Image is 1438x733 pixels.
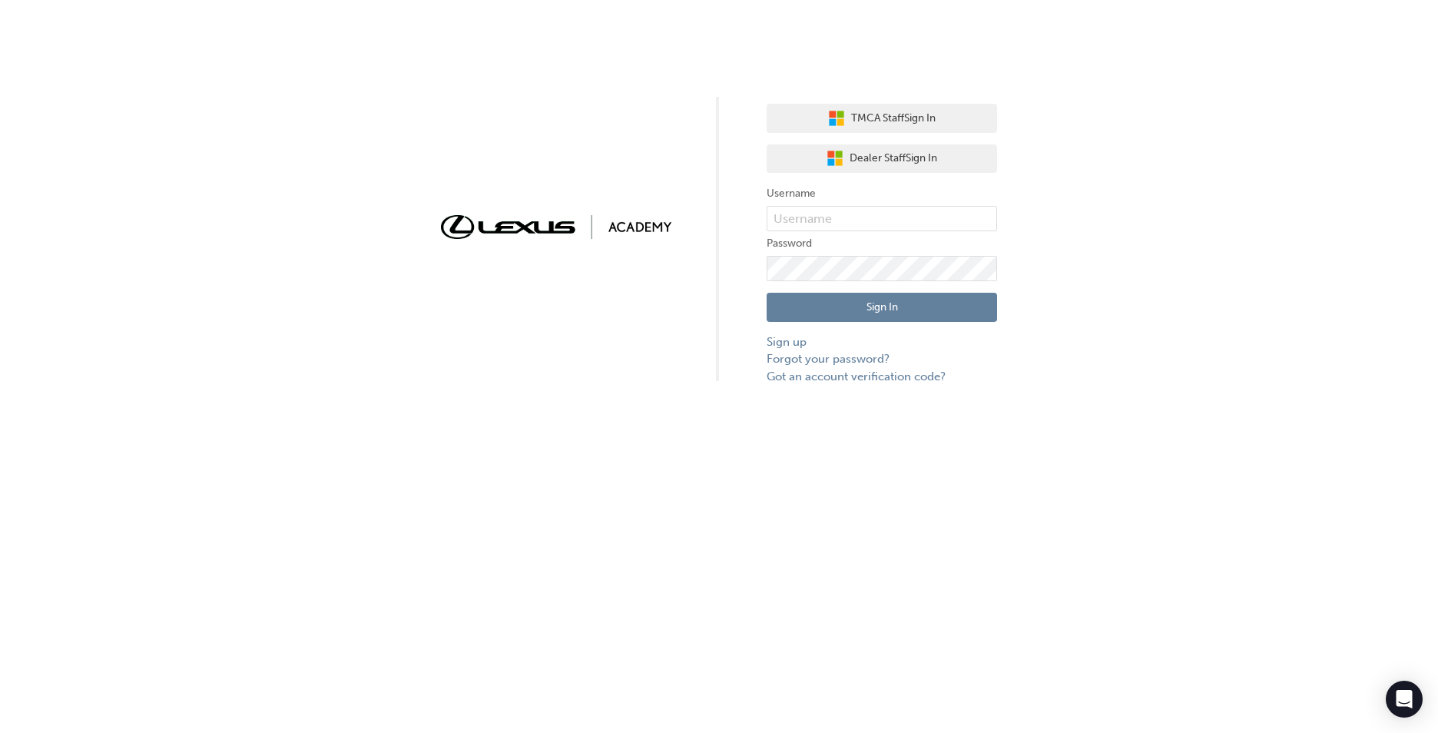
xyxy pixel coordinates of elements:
[767,144,997,174] button: Dealer StaffSign In
[767,350,997,368] a: Forgot your password?
[441,215,671,239] img: Trak
[850,150,937,167] span: Dealer Staff Sign In
[767,293,997,322] button: Sign In
[851,110,936,128] span: TMCA Staff Sign In
[1386,681,1423,718] div: Open Intercom Messenger
[767,104,997,133] button: TMCA StaffSign In
[767,333,997,351] a: Sign up
[767,184,997,203] label: Username
[767,206,997,232] input: Username
[767,368,997,386] a: Got an account verification code?
[767,234,997,253] label: Password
